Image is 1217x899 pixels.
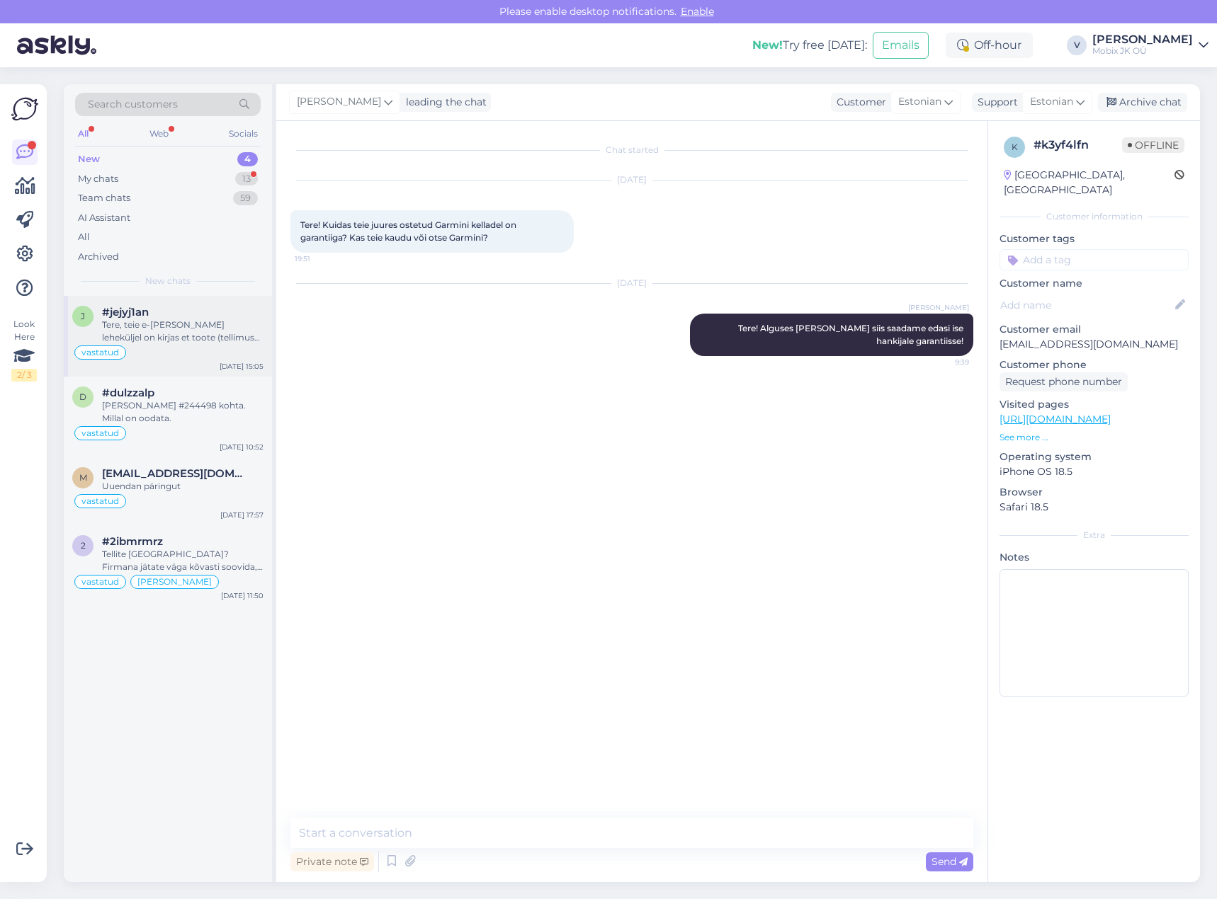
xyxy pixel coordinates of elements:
[752,38,783,52] b: New!
[137,578,212,586] span: [PERSON_NAME]
[1012,142,1018,152] span: k
[908,302,969,313] span: [PERSON_NAME]
[1030,94,1073,110] span: Estonian
[1000,276,1189,291] p: Customer name
[78,172,118,186] div: My chats
[1000,249,1189,270] input: Add a tag
[226,125,261,143] div: Socials
[102,467,249,480] span: massa56@gmail.com
[1000,500,1189,515] p: Safari 18.5
[147,125,171,143] div: Web
[290,277,973,290] div: [DATE]
[81,429,119,437] span: vastatud
[738,323,966,346] span: Tere! Alguses [PERSON_NAME] siis saadame edasi ise hankijale garantiisse!
[1000,210,1189,223] div: Customer information
[1122,137,1184,153] span: Offline
[873,32,929,59] button: Emails
[78,152,100,166] div: New
[220,442,264,452] div: [DATE] 10:52
[75,125,91,143] div: All
[300,219,519,243] span: Tere! Kuidas teie juures ostetud Garmini kelladel on garantiiga? Kas teie kaudu või otse Garmini?
[81,540,86,551] span: 2
[1000,485,1189,500] p: Browser
[1000,231,1189,246] p: Customer tags
[290,173,973,186] div: [DATE]
[1000,464,1189,479] p: iPhone OS 18.5
[400,95,487,110] div: leading the chat
[1000,397,1189,412] p: Visited pages
[102,548,264,573] div: Tellite [GEOGRAPHIC_DATA]? Firmana jätate väga kõvasti soovida, kuigi esinduspood ja koduleht väg...
[752,37,867,54] div: Try free [DATE]:
[78,230,90,244] div: All
[1034,137,1122,154] div: # k3yf4lfn
[1004,168,1174,197] div: [GEOGRAPHIC_DATA], [GEOGRAPHIC_DATA]
[102,386,154,399] span: #dulzzalp
[295,253,348,264] span: 19:51
[1000,337,1189,352] p: [EMAIL_ADDRESS][DOMAIN_NAME]
[88,97,178,112] span: Search customers
[1000,372,1128,391] div: Request phone number
[237,152,258,166] div: 4
[1092,45,1193,57] div: Mobix JK OÜ
[102,480,264,493] div: Uuendan päringut
[1000,297,1172,313] input: Add name
[916,357,969,367] span: 9:39
[79,472,87,483] span: m
[220,361,264,372] div: [DATE] 15:05
[81,497,119,505] span: vastatud
[11,369,37,382] div: 2 / 3
[297,94,381,110] span: [PERSON_NAME]
[1000,450,1189,464] p: Operating system
[972,95,1018,110] div: Support
[233,191,258,205] div: 59
[946,33,1033,58] div: Off-hour
[290,852,374,871] div: Private note
[1067,35,1087,55] div: V
[78,191,130,205] div: Team chats
[145,275,191,287] span: New chats
[81,348,119,357] span: vastatud
[1000,322,1189,337] p: Customer email
[1092,34,1208,57] a: [PERSON_NAME]Mobix JK OÜ
[1000,529,1189,542] div: Extra
[1098,93,1187,112] div: Archive chat
[102,319,264,344] div: Tere, teie e-[PERSON_NAME] leheküljel on kirjas et toote (tellimus nr 238292) tarneaeg on 1-5 töö...
[677,5,718,18] span: Enable
[898,94,941,110] span: Estonian
[221,590,264,601] div: [DATE] 11:50
[1000,550,1189,565] p: Notes
[11,318,37,382] div: Look Here
[932,855,968,868] span: Send
[81,578,119,586] span: vastatud
[831,95,886,110] div: Customer
[81,311,85,321] span: j
[220,510,264,520] div: [DATE] 17:57
[78,250,119,264] div: Archived
[235,172,258,186] div: 13
[78,211,130,225] div: AI Assistant
[1000,431,1189,444] p: See more ...
[1000,413,1111,425] a: [URL][DOMAIN_NAME]
[290,144,973,156] div: Chat started
[102,535,163,548] span: #2ibmrmrz
[79,391,86,402] span: d
[1000,357,1189,372] p: Customer phone
[102,306,149,319] span: #jejyj1an
[11,96,38,122] img: Askly Logo
[102,399,264,425] div: [PERSON_NAME] #244498 kohta. Millal on oodata.
[1092,34,1193,45] div: [PERSON_NAME]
